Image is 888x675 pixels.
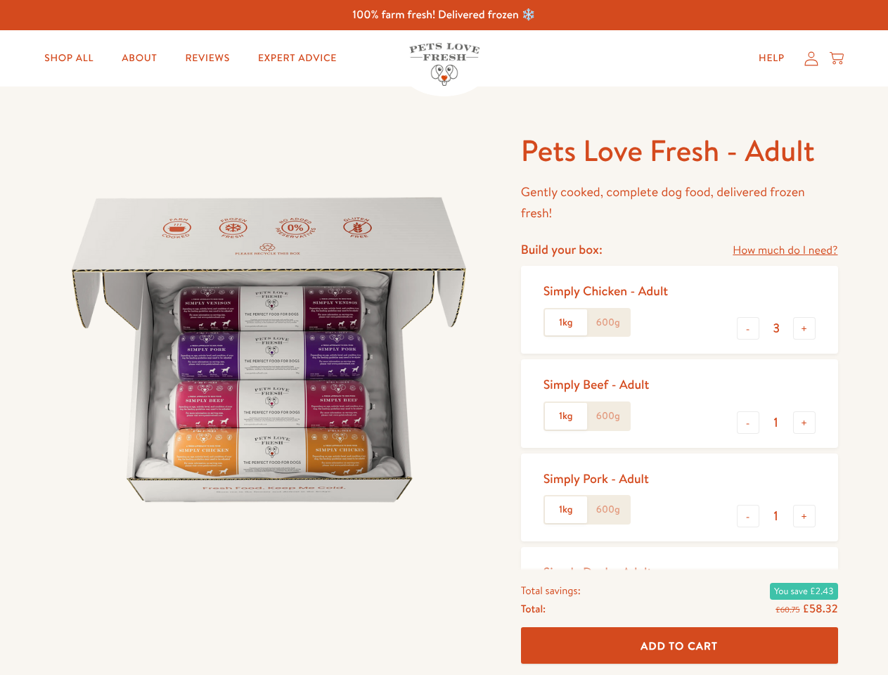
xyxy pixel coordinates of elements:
h1: Pets Love Fresh - Adult [521,131,838,170]
div: Simply Pork - Adult [543,470,649,487]
label: 1kg [545,496,587,523]
label: 600g [587,309,629,336]
span: Add To Cart [641,638,718,652]
span: Total savings: [521,581,581,599]
s: £60.75 [776,603,799,615]
button: Add To Cart [521,627,838,664]
div: Simply Duck - Adult [543,564,652,580]
button: + [793,317,816,340]
img: Pets Love Fresh [409,43,480,86]
span: Total: [521,599,546,617]
a: Reviews [174,44,240,72]
p: Gently cooked, complete dog food, delivered frozen fresh! [521,181,838,224]
button: - [737,505,759,527]
span: £58.32 [802,600,837,616]
h4: Build your box: [521,241,603,257]
label: 1kg [545,309,587,336]
button: + [793,505,816,527]
label: 1kg [545,403,587,430]
a: Expert Advice [247,44,348,72]
img: Pets Love Fresh - Adult [51,131,487,568]
div: Simply Chicken - Adult [543,283,668,299]
a: Help [747,44,796,72]
a: Shop All [33,44,105,72]
button: - [737,411,759,434]
a: How much do I need? [733,241,837,260]
div: Simply Beef - Adult [543,376,650,392]
span: You save £2.43 [770,582,837,599]
label: 600g [587,403,629,430]
button: - [737,317,759,340]
a: About [110,44,168,72]
label: 600g [587,496,629,523]
button: + [793,411,816,434]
